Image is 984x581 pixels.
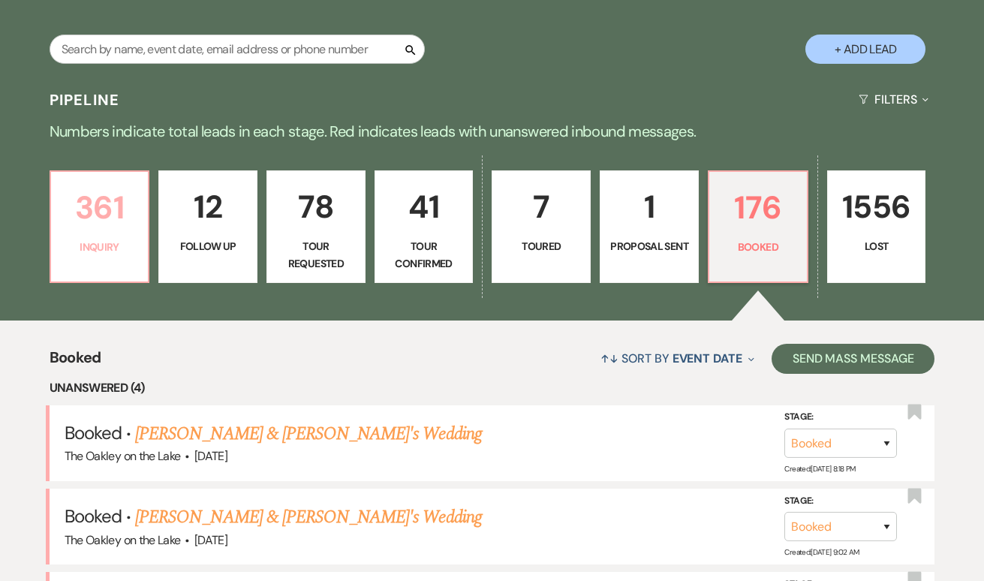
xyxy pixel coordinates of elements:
[609,182,689,232] p: 1
[837,182,916,232] p: 1556
[50,346,101,378] span: Booked
[384,238,464,272] p: Tour Confirmed
[168,182,248,232] p: 12
[375,170,474,283] a: 41Tour Confirmed
[266,170,366,283] a: 78Tour Requested
[784,409,897,426] label: Stage:
[60,239,140,255] p: Inquiry
[784,547,859,557] span: Created: [DATE] 9:02 AM
[65,421,122,444] span: Booked
[784,464,855,474] span: Created: [DATE] 8:18 PM
[673,351,742,366] span: Event Date
[65,448,181,464] span: The Oakley on the Lake
[837,238,916,254] p: Lost
[708,170,808,283] a: 176Booked
[135,504,482,531] a: [PERSON_NAME] & [PERSON_NAME]'s Wedding
[276,182,356,232] p: 78
[276,238,356,272] p: Tour Requested
[827,170,926,283] a: 1556Lost
[50,89,120,110] h3: Pipeline
[60,182,140,233] p: 361
[135,420,482,447] a: [PERSON_NAME] & [PERSON_NAME]'s Wedding
[50,170,150,283] a: 361Inquiry
[158,170,257,283] a: 12Follow Up
[784,493,897,510] label: Stage:
[609,238,689,254] p: Proposal Sent
[194,532,227,548] span: [DATE]
[194,448,227,464] span: [DATE]
[853,80,934,119] button: Filters
[50,35,425,64] input: Search by name, event date, email address or phone number
[168,238,248,254] p: Follow Up
[501,238,581,254] p: Toured
[50,378,935,398] li: Unanswered (4)
[501,182,581,232] p: 7
[600,170,699,283] a: 1Proposal Sent
[718,239,798,255] p: Booked
[65,532,181,548] span: The Oakley on the Lake
[492,170,591,283] a: 7Toured
[594,339,760,378] button: Sort By Event Date
[805,35,925,64] button: + Add Lead
[384,182,464,232] p: 41
[65,504,122,528] span: Booked
[600,351,618,366] span: ↑↓
[772,344,935,374] button: Send Mass Message
[718,182,798,233] p: 176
